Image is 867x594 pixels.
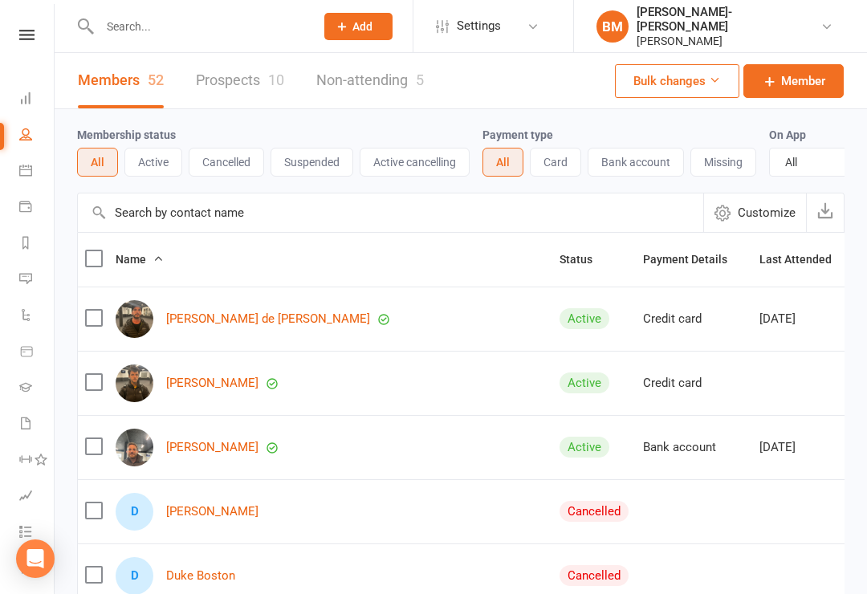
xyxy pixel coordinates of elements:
button: Active [124,148,182,177]
div: [PERSON_NAME]-[PERSON_NAME] [637,5,820,34]
a: Payments [19,190,55,226]
div: BM [596,10,629,43]
div: Cancelled [560,501,629,522]
div: 10 [268,71,284,88]
a: Reports [19,226,55,262]
button: Cancelled [189,148,264,177]
button: Missing [690,148,756,177]
a: Dashboard [19,82,55,118]
div: Open Intercom Messenger [16,539,55,578]
a: Members52 [78,53,164,108]
div: Cancelled [560,565,629,586]
a: Product Sales [19,335,55,371]
div: Credit card [643,312,745,326]
button: Add [324,13,393,40]
a: Member [743,64,844,98]
button: Bank account [588,148,684,177]
div: Active [560,308,609,329]
a: Prospects10 [196,53,284,108]
span: Settings [457,8,501,44]
div: Bank account [643,441,745,454]
a: Duke Boston [166,569,235,583]
a: Non-attending5 [316,53,424,108]
button: Name [116,250,164,269]
div: 5 [416,71,424,88]
button: Card [530,148,581,177]
div: 52 [148,71,164,88]
button: Active cancelling [360,148,470,177]
span: Customize [738,203,796,222]
a: People [19,118,55,154]
div: Active [560,437,609,458]
div: Dino [116,493,153,531]
button: Customize [703,193,806,232]
button: Last Attended [759,250,849,269]
span: Last Attended [759,253,849,266]
div: Credit card [643,376,745,390]
a: [PERSON_NAME] [166,376,258,390]
img: Leonardo [116,364,153,402]
input: Search by contact name [78,193,703,232]
a: [PERSON_NAME] de [PERSON_NAME] [166,312,370,326]
button: Status [560,250,610,269]
span: Payment Details [643,253,745,266]
img: Ruda [116,300,153,338]
span: Member [781,71,825,91]
a: Assessments [19,479,55,515]
a: [PERSON_NAME] [166,441,258,454]
button: Bulk changes [615,64,739,98]
span: Add [352,20,372,33]
input: Search... [95,15,303,38]
img: Massimo [116,429,153,466]
div: [DATE] [759,312,849,326]
span: Name [116,253,164,266]
button: All [77,148,118,177]
label: Payment type [482,128,553,141]
button: Payment Details [643,250,745,269]
div: [DATE] [759,441,849,454]
span: Status [560,253,610,266]
a: [PERSON_NAME] [166,505,258,519]
label: Membership status [77,128,176,141]
button: All [482,148,523,177]
div: [PERSON_NAME] [637,34,820,48]
button: Suspended [271,148,353,177]
label: On App [769,128,806,141]
a: Calendar [19,154,55,190]
div: Active [560,372,609,393]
